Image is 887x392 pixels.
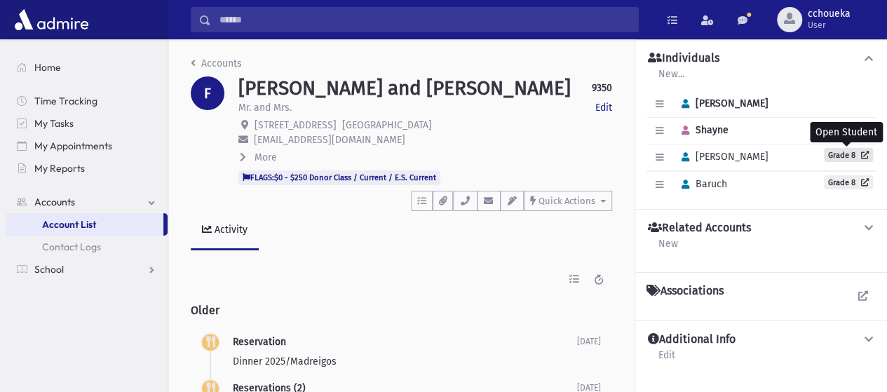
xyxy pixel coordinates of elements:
span: [DATE] [577,337,601,346]
span: [EMAIL_ADDRESS][DOMAIN_NAME] [254,134,405,146]
h4: Additional Info [648,332,736,347]
span: cchoueka [808,8,851,20]
h4: Associations [646,284,724,298]
span: FLAGS:$0 - $250 Donor Class / Current / E.S. Current [238,170,440,184]
span: More [255,151,277,163]
span: My Appointments [34,140,112,152]
span: [PERSON_NAME] [675,97,768,109]
a: Home [6,56,168,79]
span: Shayne [675,124,729,136]
div: F [191,76,224,110]
button: Individuals [646,51,876,66]
span: Home [34,61,61,74]
div: Activity [212,224,248,236]
span: Accounts [34,196,75,208]
a: Accounts [6,191,168,213]
div: Open Student [810,122,883,142]
button: More [238,150,278,165]
h4: Related Accounts [648,221,751,236]
button: Additional Info [646,332,876,347]
input: Search [211,7,638,32]
a: My Appointments [6,135,168,157]
button: Related Accounts [646,221,876,236]
a: School [6,258,168,281]
span: Contact Logs [42,241,101,253]
span: Time Tracking [34,95,97,107]
a: Activity [191,211,259,250]
a: My Reports [6,157,168,180]
h4: Individuals [648,51,719,66]
a: New... [658,66,685,91]
span: Account List [42,218,96,231]
p: Dinner 2025/Madreigos [233,354,577,369]
a: New [658,236,679,261]
nav: breadcrumb [191,56,242,76]
span: [GEOGRAPHIC_DATA] [342,119,432,131]
button: Quick Actions [524,191,612,211]
a: Accounts [191,58,242,69]
p: Mr. and Mrs. [238,100,292,115]
span: Quick Actions [539,196,595,206]
img: AdmirePro [11,6,92,34]
a: Grade 8 [824,175,873,189]
a: Time Tracking [6,90,168,112]
span: [PERSON_NAME] [675,151,768,163]
a: My Tasks [6,112,168,135]
h2: Older [191,292,612,328]
span: My Reports [34,162,85,175]
a: Grade 8 [824,148,873,162]
span: Reservation [233,336,286,348]
span: User [808,20,851,31]
a: Contact Logs [6,236,168,258]
span: School [34,263,64,276]
h1: [PERSON_NAME] and [PERSON_NAME] [238,76,571,100]
a: Edit [595,100,612,115]
a: Account List [6,213,163,236]
span: My Tasks [34,117,74,130]
strong: 9350 [592,81,612,95]
span: Baruch [675,178,727,190]
span: [STREET_ADDRESS] [255,119,337,131]
a: Edit [658,347,676,372]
